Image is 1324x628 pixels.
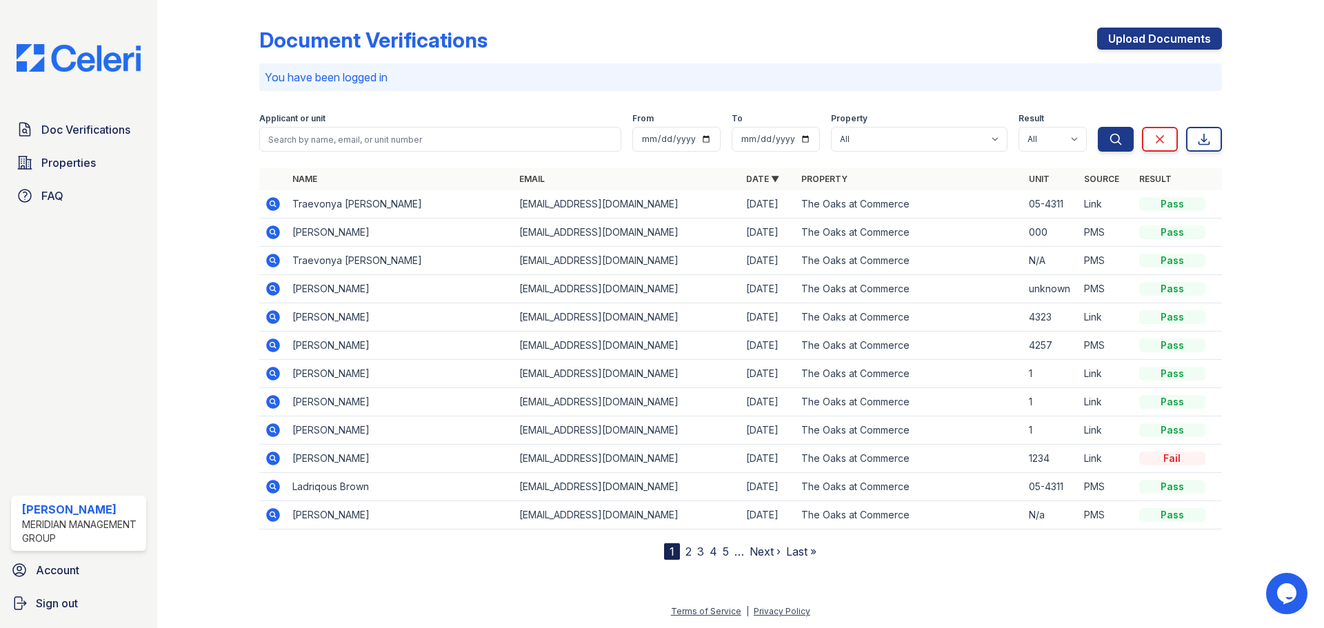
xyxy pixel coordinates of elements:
[741,247,796,275] td: [DATE]
[1023,332,1079,360] td: 4257
[796,219,1023,247] td: The Oaks at Commerce
[287,303,514,332] td: [PERSON_NAME]
[741,190,796,219] td: [DATE]
[741,275,796,303] td: [DATE]
[514,388,741,416] td: [EMAIL_ADDRESS][DOMAIN_NAME]
[1079,275,1134,303] td: PMS
[746,174,779,184] a: Date ▼
[1097,28,1222,50] a: Upload Documents
[1139,480,1205,494] div: Pass
[1139,282,1205,296] div: Pass
[796,416,1023,445] td: The Oaks at Commerce
[741,332,796,360] td: [DATE]
[1139,197,1205,211] div: Pass
[723,545,729,558] a: 5
[11,182,146,210] a: FAQ
[1139,452,1205,465] div: Fail
[741,445,796,473] td: [DATE]
[741,416,796,445] td: [DATE]
[259,28,488,52] div: Document Verifications
[6,556,152,584] a: Account
[1023,219,1079,247] td: 000
[514,247,741,275] td: [EMAIL_ADDRESS][DOMAIN_NAME]
[292,174,317,184] a: Name
[514,219,741,247] td: [EMAIL_ADDRESS][DOMAIN_NAME]
[36,562,79,578] span: Account
[287,219,514,247] td: [PERSON_NAME]
[6,589,152,617] a: Sign out
[1139,423,1205,437] div: Pass
[22,518,141,545] div: Meridian Management Group
[796,501,1023,529] td: The Oaks at Commerce
[741,303,796,332] td: [DATE]
[519,174,545,184] a: Email
[796,303,1023,332] td: The Oaks at Commerce
[287,388,514,416] td: [PERSON_NAME]
[1019,113,1044,124] label: Result
[1023,303,1079,332] td: 4323
[1079,501,1134,529] td: PMS
[831,113,867,124] label: Property
[514,190,741,219] td: [EMAIL_ADDRESS][DOMAIN_NAME]
[1079,416,1134,445] td: Link
[632,113,654,124] label: From
[1139,310,1205,324] div: Pass
[1023,275,1079,303] td: unknown
[732,113,743,124] label: To
[287,416,514,445] td: [PERSON_NAME]
[1023,445,1079,473] td: 1234
[1079,190,1134,219] td: Link
[41,121,130,138] span: Doc Verifications
[287,445,514,473] td: [PERSON_NAME]
[664,543,680,560] div: 1
[1023,247,1079,275] td: N/A
[741,360,796,388] td: [DATE]
[1023,388,1079,416] td: 1
[287,247,514,275] td: Traevonya [PERSON_NAME]
[750,545,781,558] a: Next ›
[741,501,796,529] td: [DATE]
[36,595,78,611] span: Sign out
[514,303,741,332] td: [EMAIL_ADDRESS][DOMAIN_NAME]
[796,388,1023,416] td: The Oaks at Commerce
[287,275,514,303] td: [PERSON_NAME]
[287,190,514,219] td: Traevonya [PERSON_NAME]
[1084,174,1119,184] a: Source
[796,190,1023,219] td: The Oaks at Commerce
[11,116,146,143] a: Doc Verifications
[514,416,741,445] td: [EMAIL_ADDRESS][DOMAIN_NAME]
[1029,174,1050,184] a: Unit
[287,473,514,501] td: Ladriqous Brown
[1079,303,1134,332] td: Link
[514,445,741,473] td: [EMAIL_ADDRESS][DOMAIN_NAME]
[259,113,325,124] label: Applicant or unit
[1139,225,1205,239] div: Pass
[796,247,1023,275] td: The Oaks at Commerce
[796,275,1023,303] td: The Oaks at Commerce
[1079,219,1134,247] td: PMS
[741,219,796,247] td: [DATE]
[1023,473,1079,501] td: 05-4311
[41,154,96,171] span: Properties
[796,332,1023,360] td: The Oaks at Commerce
[1079,473,1134,501] td: PMS
[1139,338,1205,352] div: Pass
[697,545,704,558] a: 3
[1079,332,1134,360] td: PMS
[746,606,749,616] div: |
[514,501,741,529] td: [EMAIL_ADDRESS][DOMAIN_NAME]
[6,44,152,72] img: CE_Logo_Blue-a8612792a0a2168367f1c8372b55b34899dd931a85d93a1a3d3e32e68fde9ad4.png
[265,69,1216,85] p: You have been logged in
[1139,395,1205,409] div: Pass
[1139,367,1205,381] div: Pass
[1139,508,1205,522] div: Pass
[1079,360,1134,388] td: Link
[41,188,63,204] span: FAQ
[796,360,1023,388] td: The Oaks at Commerce
[514,332,741,360] td: [EMAIL_ADDRESS][DOMAIN_NAME]
[11,149,146,176] a: Properties
[741,388,796,416] td: [DATE]
[1139,174,1172,184] a: Result
[1079,388,1134,416] td: Link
